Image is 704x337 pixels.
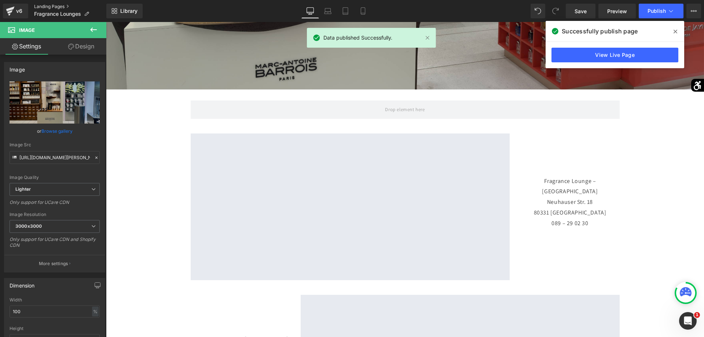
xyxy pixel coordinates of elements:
[15,186,31,192] b: Lighter
[598,4,636,18] a: Preview
[562,27,638,36] span: Successfully publish page
[648,8,666,14] span: Publish
[106,4,143,18] a: New Library
[15,6,24,16] div: v6
[39,260,68,267] p: More settings
[19,27,35,33] span: Image
[531,4,545,18] button: Undo
[10,151,100,164] input: Link
[10,326,100,331] div: Height
[639,4,683,18] button: Publish
[686,4,701,18] button: More
[679,312,697,330] iframe: Intercom live chat
[34,11,81,17] span: Fragrance Lounges
[323,34,392,42] span: Data published Successfully.
[4,255,105,272] button: More settings
[694,312,700,318] span: 1
[34,4,106,10] a: Landing Pages
[548,4,563,18] button: Redo
[337,4,354,18] a: Tablet
[10,175,100,180] div: Image Quality
[10,142,100,147] div: Image Src
[15,223,42,229] b: 3000x3000
[10,297,100,303] div: Width
[120,8,137,14] span: Library
[301,4,319,18] a: Desktop
[3,4,28,18] a: v6
[607,7,627,15] span: Preview
[92,307,99,316] div: %
[10,127,100,135] div: or
[551,48,678,62] a: View Live Page
[575,7,587,15] span: Save
[10,237,100,253] div: Only support for UCare CDN and Shopify CDN
[10,62,25,73] div: Image
[354,4,372,18] a: Mobile
[415,154,514,217] p: Fragrance Lounge – [GEOGRAPHIC_DATA] Neuhauser Str. 18 80331 [GEOGRAPHIC_DATA] 089 – 29 02 30
[10,212,100,217] div: Image Resolution
[319,4,337,18] a: Laptop
[41,125,73,138] a: Browse gallery
[10,305,100,318] input: auto
[10,199,100,210] div: Only support for UCare CDN
[55,38,108,55] a: Design
[10,278,35,289] div: Dimension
